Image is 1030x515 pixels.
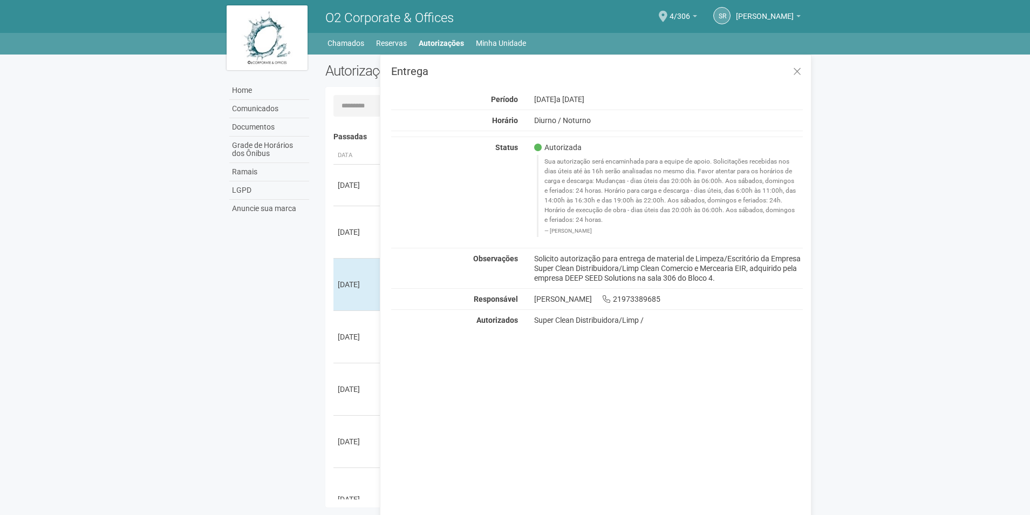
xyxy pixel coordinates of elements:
[338,384,378,395] div: [DATE]
[333,147,382,165] th: Data
[229,163,309,181] a: Ramais
[544,227,797,235] footer: [PERSON_NAME]
[229,200,309,218] a: Anuncie sua marca
[338,279,378,290] div: [DATE]
[526,94,811,104] div: [DATE]
[491,95,518,104] strong: Período
[556,95,584,104] span: a [DATE]
[229,137,309,163] a: Grade de Horários dos Ônibus
[325,10,454,25] span: O2 Corporate & Offices
[229,100,309,118] a: Comunicados
[328,36,364,51] a: Chamados
[376,36,407,51] a: Reservas
[325,63,556,79] h2: Autorizações
[736,13,801,22] a: [PERSON_NAME]
[229,181,309,200] a: LGPD
[534,143,582,152] span: Autorizada
[474,295,518,303] strong: Responsável
[338,180,378,191] div: [DATE]
[338,494,378,505] div: [DATE]
[492,116,518,125] strong: Horário
[229,118,309,137] a: Documentos
[534,315,803,325] div: Super Clean Distribuidora/Limp /
[526,254,811,283] div: Solicito autorização para entrega de material de Limpeza/Escritório da Empresa Super Clean Distri...
[736,2,794,21] span: Sandro Ricardo Santos da Silva
[495,143,518,152] strong: Status
[537,155,803,236] blockquote: Sua autorização será encaminhada para a equipe de apoio. Solicitações recebidas nos dias úteis at...
[670,13,697,22] a: 4/306
[391,66,803,77] h3: Entrega
[419,36,464,51] a: Autorizações
[670,2,690,21] span: 4/306
[526,116,811,125] div: Diurno / Noturno
[476,316,518,324] strong: Autorizados
[338,227,378,238] div: [DATE]
[526,294,811,304] div: [PERSON_NAME] 21973389685
[476,36,526,51] a: Minha Unidade
[713,7,731,24] a: SR
[333,133,796,141] h4: Passadas
[227,5,308,70] img: logo.jpg
[473,254,518,263] strong: Observações
[229,82,309,100] a: Home
[338,436,378,447] div: [DATE]
[338,331,378,342] div: [DATE]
